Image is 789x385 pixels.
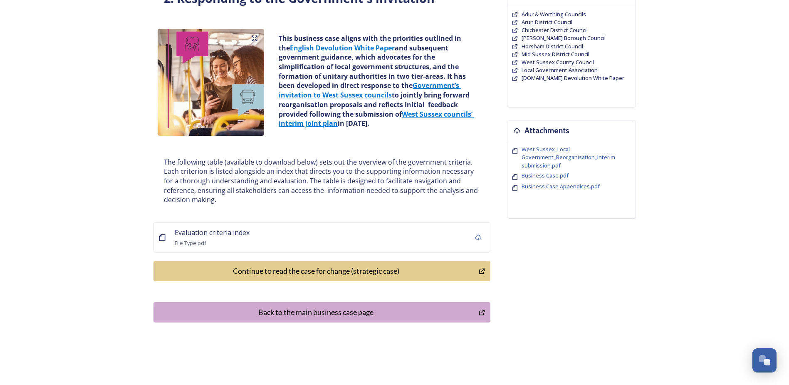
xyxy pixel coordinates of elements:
[524,125,569,137] h3: Attachments
[522,50,589,58] a: Mid Sussex District Council
[522,145,615,169] span: West Sussex_Local Government_Reorganisation_Interim submission.pdf
[522,66,598,74] a: Local Government Association
[522,182,600,190] span: Business Case Appendices.pdf
[158,265,475,277] div: Continue to read the case for change (strategic case)
[164,157,480,205] p: The following table (available to download below) sets out the overview of the government criteri...
[522,34,606,42] a: [PERSON_NAME] Borough Council
[522,58,594,66] a: West Sussex County Council
[279,90,471,118] strong: to jointly bring forward reorganisation proposals and reflects initial feedback provided followin...
[279,110,474,128] a: West Sussex councils’ interim joint plan
[290,43,395,52] a: English Devolution White Paper
[153,302,490,322] button: Back to the main business case page
[522,42,583,50] a: Horsham District Council
[522,74,624,82] a: [DOMAIN_NAME] Devolution White Paper
[522,10,586,18] a: Adur & Worthing Councils
[175,239,206,247] span: File Type: pdf
[522,26,588,34] a: Chichester District Council
[175,227,250,237] a: Evaluation criteria index
[279,43,467,90] strong: and subsequent government guidance, which advocates for the simplification of local government st...
[158,307,475,318] div: Back to the main business case page
[279,81,461,100] a: Government’s invitation to West Sussex councils
[522,18,572,26] a: Arun District Council
[338,119,369,128] strong: in [DATE].
[175,228,250,237] span: Evaluation criteria index
[522,172,569,179] span: Business Case.pdf
[752,348,777,372] button: Open Chat
[153,261,490,281] button: Continue to read the case for change (strategic case)
[279,34,463,52] strong: This business case aligns with the priorities outlined in the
